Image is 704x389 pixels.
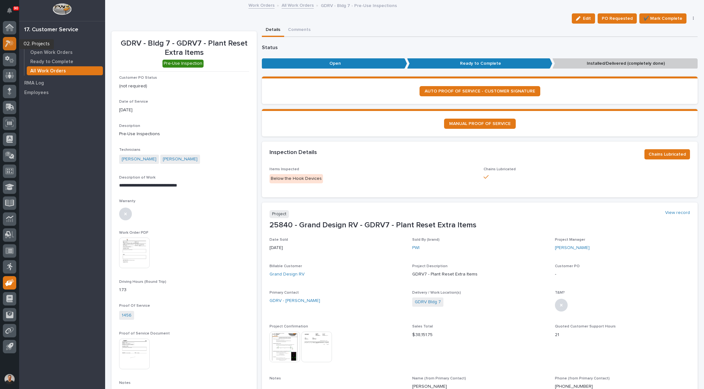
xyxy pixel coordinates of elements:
a: GDRV - [PERSON_NAME] [269,297,320,304]
p: Status [262,45,698,51]
span: Phone (from Primary Contact) [555,377,610,380]
button: PO Requested [598,13,637,24]
span: ✔️ Mark Complete [643,15,682,22]
p: (not required) [119,83,249,90]
a: View record [665,210,690,216]
button: Details [262,24,284,37]
span: Notes [269,377,281,380]
a: PWI [412,245,420,251]
button: Chains Lubricated [644,149,690,159]
p: RMA Log [24,80,44,86]
button: Notifications [3,4,16,17]
span: Work Order PDF [119,231,148,235]
p: 25840 - Grand Design RV - GDRV7 - Plant Reset Extra Items [269,221,690,230]
span: Delivery / Work Location(s) [412,291,461,295]
p: Open [262,58,407,69]
p: Project [269,210,289,218]
div: Notifications90 [8,8,16,18]
button: Comments [284,24,314,37]
span: Proof Of Service [119,304,150,308]
span: Project Description [412,264,448,268]
span: Chains Lubricated [649,150,686,158]
p: Installed/Delivered (completely done) [552,58,698,69]
a: All Work Orders [282,1,314,9]
span: Driving Hours (Round Trip) [119,280,166,284]
span: T&M? [555,291,565,295]
span: Warranty [119,199,135,203]
a: Open Work Orders [25,48,105,57]
span: Customer PO Status [119,76,157,80]
p: [DATE] [269,245,405,251]
span: Billable Customer [269,264,302,268]
button: users-avatar [3,372,16,386]
a: GDRV Bldg 7 [415,299,441,305]
span: Sold By (brand) [412,238,440,242]
span: Description of Work [119,176,155,180]
span: Date of Service [119,100,148,104]
a: RMA Log [19,78,105,88]
p: Employees [24,90,49,96]
a: Employees [19,88,105,97]
span: MANUAL PROOF OF SERVICE [449,121,511,126]
span: Project Manager [555,238,585,242]
p: GDRV - Bldg 7 - GDRV7 - Plant Reset Extra Items [119,39,249,57]
span: Proof of Service Document [119,332,170,335]
span: Name (from Primary Contact) [412,377,466,380]
img: Workspace Logo [53,3,71,15]
span: Technicians [119,148,140,152]
h2: Inspection Details [269,149,317,156]
span: Description [119,124,140,128]
a: Work Orders [19,38,105,48]
span: Date Sold [269,238,288,242]
a: Work Orders [248,1,275,9]
p: Ready to Complete [30,59,73,65]
span: Customer PO [555,264,580,268]
a: [PERSON_NAME] [555,245,590,251]
p: All Work Orders [30,68,66,74]
span: Primary Contact [269,291,299,295]
div: Pre-Use Inspection [162,60,204,68]
span: Notes [119,381,131,385]
a: AUTO PROOF OF SERVICE - CUSTOMER SIGNATURE [420,86,540,96]
div: Below the Hook Devices [269,174,323,183]
p: Ready to Complete [407,58,552,69]
span: Items Inspected [269,167,299,171]
p: $ 38,151.75 [412,332,547,338]
p: Open Work Orders [30,50,73,55]
span: AUTO PROOF OF SERVICE - CUSTOMER SIGNATURE [425,89,535,93]
span: Sales Total [412,325,433,328]
p: Pre-Use Inspections [119,131,249,137]
a: Grand Design RV [269,271,305,278]
span: Chains Lubricated [484,167,516,171]
button: ✔️ Mark Complete [639,13,686,24]
p: 90 [14,6,18,11]
p: 21 [555,332,690,338]
p: [DATE] [119,107,249,114]
p: 1.73 [119,287,249,293]
span: PO Requested [602,15,633,22]
a: MANUAL PROOF OF SERVICE [444,119,516,129]
a: 1456 [122,312,132,319]
a: [PERSON_NAME] [122,156,156,163]
a: All Work Orders [25,66,105,75]
p: GDRV7 - Plant Reset Extra Items [412,271,547,278]
p: - [555,271,690,278]
div: 17. Customer Service [24,26,78,33]
p: GDRV - Bldg 7 - Pre-Use Inspections [321,2,397,9]
button: Edit [572,13,595,24]
span: Project Confirmation [269,325,308,328]
a: [PERSON_NAME] [163,156,198,163]
a: Ready to Complete [25,57,105,66]
p: Work Orders [24,40,53,46]
span: Quoted Customer Support Hours [555,325,616,328]
span: Edit [583,16,591,21]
